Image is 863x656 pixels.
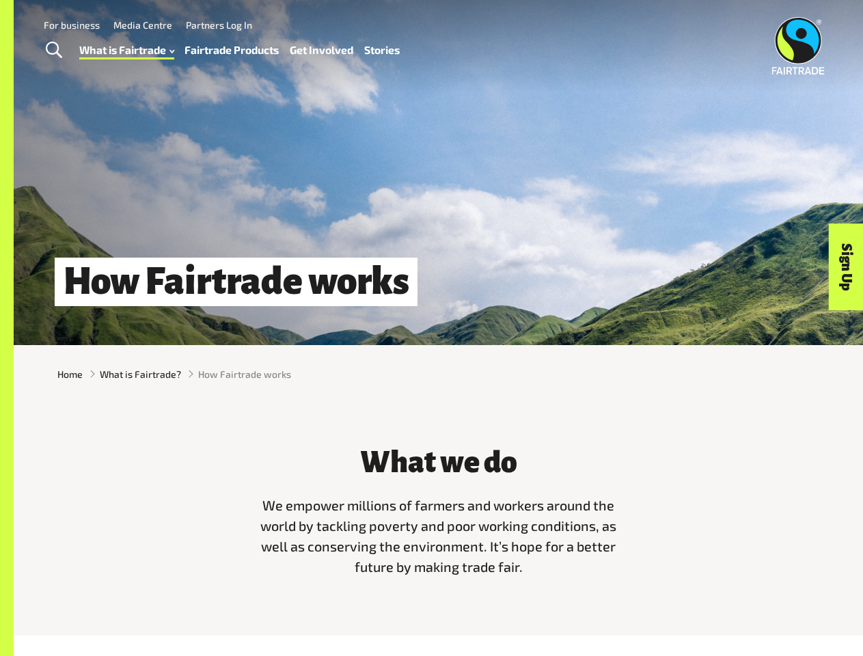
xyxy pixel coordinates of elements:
a: Fairtrade Products [184,40,279,59]
span: How Fairtrade works [198,367,291,381]
a: For business [44,19,100,31]
h3: What we do [252,447,625,480]
a: Media Centre [113,19,172,31]
a: What is Fairtrade? [100,367,181,381]
a: Get Involved [290,40,353,59]
a: What is Fairtrade [79,40,174,59]
a: Stories [364,40,400,59]
img: Fairtrade Australia New Zealand logo [772,17,825,74]
a: Toggle Search [37,33,70,68]
a: Partners Log In [186,19,252,31]
h1: How Fairtrade works [55,258,417,306]
span: We empower millions of farmers and workers around the world by tackling poverty and poor working ... [260,497,616,574]
a: Home [57,367,83,381]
